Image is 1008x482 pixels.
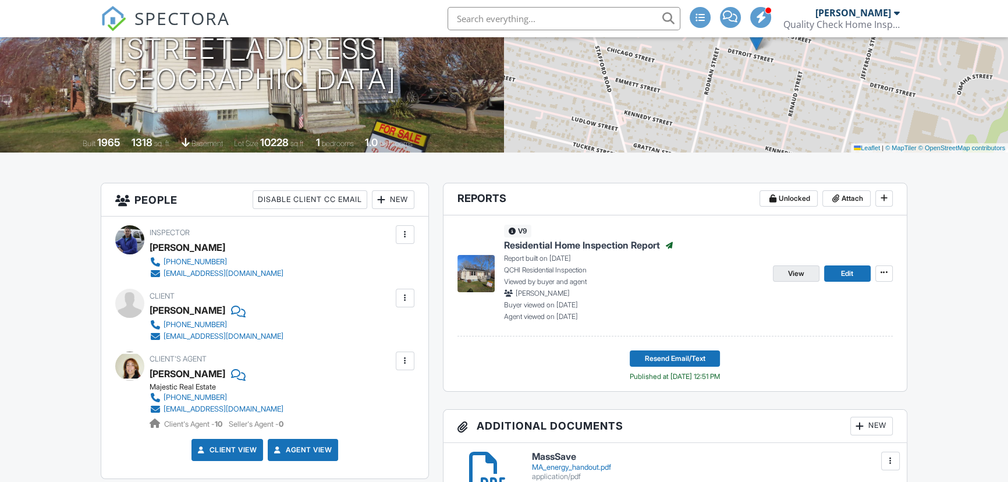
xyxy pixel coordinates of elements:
div: New [850,417,893,435]
div: application/pdf [532,472,893,481]
a: Client View [196,444,257,456]
span: Seller's Agent - [229,420,283,428]
a: [EMAIL_ADDRESS][DOMAIN_NAME] [150,268,283,279]
div: [EMAIL_ADDRESS][DOMAIN_NAME] [164,332,283,341]
div: [PERSON_NAME] [150,302,225,319]
span: Client [150,292,175,300]
a: [PHONE_NUMBER] [150,256,283,268]
a: Agent View [272,444,332,456]
img: Marker [749,27,764,51]
span: basement [191,139,223,148]
div: [PERSON_NAME] [815,7,891,19]
a: [EMAIL_ADDRESS][DOMAIN_NAME] [150,331,283,342]
a: SPECTORA [101,16,230,40]
strong: 0 [279,420,283,428]
strong: 10 [215,420,222,428]
a: © OpenStreetMap contributors [918,144,1005,151]
span: sq.ft. [290,139,305,148]
div: 1.0 [365,136,378,148]
a: [PERSON_NAME] [150,365,225,382]
h6: MassSave [532,452,893,462]
span: SPECTORA [134,6,230,30]
div: [PERSON_NAME] [150,239,225,256]
div: [EMAIL_ADDRESS][DOMAIN_NAME] [164,269,283,278]
div: MA_energy_handout.pdf [532,463,893,472]
h1: [STREET_ADDRESS] [GEOGRAPHIC_DATA] [108,34,396,95]
div: 1965 [97,136,120,148]
span: bathrooms [379,139,413,148]
span: Client's Agent [150,355,207,363]
span: sq. ft. [154,139,171,148]
span: Lot Size [234,139,258,148]
a: [PHONE_NUMBER] [150,392,283,403]
h3: People [101,183,428,217]
img: The Best Home Inspection Software - Spectora [101,6,126,31]
div: [PHONE_NUMBER] [164,320,227,329]
div: Quality Check Home Inspection [783,19,900,30]
div: [EMAIL_ADDRESS][DOMAIN_NAME] [164,405,283,414]
div: [PHONE_NUMBER] [164,393,227,402]
div: Disable Client CC Email [253,190,367,209]
div: 1 [316,136,320,148]
a: MassSave MA_energy_handout.pdf application/pdf [532,452,893,481]
span: bedrooms [322,139,354,148]
a: Leaflet [854,144,880,151]
div: [PHONE_NUMBER] [164,257,227,267]
input: Search everything... [448,7,680,30]
a: [EMAIL_ADDRESS][DOMAIN_NAME] [150,403,283,415]
div: 1318 [132,136,152,148]
a: © MapTiler [885,144,917,151]
span: Client's Agent - [164,420,224,428]
span: | [882,144,883,151]
div: Majestic Real Estate [150,382,293,392]
div: 10228 [260,136,289,148]
div: New [372,190,414,209]
span: Inspector [150,228,190,237]
span: Built [83,139,95,148]
a: [PHONE_NUMBER] [150,319,283,331]
h3: Additional Documents [443,410,907,443]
